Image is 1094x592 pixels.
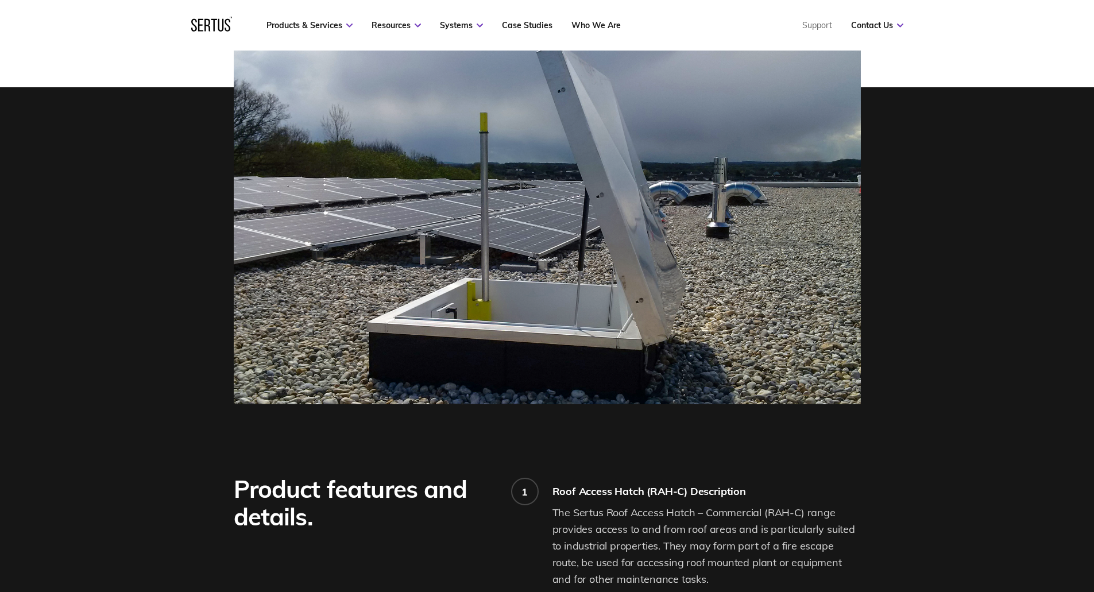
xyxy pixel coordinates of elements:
[266,20,353,30] a: Products & Services
[887,459,1094,592] iframe: Chat Widget
[851,20,903,30] a: Contact Us
[552,505,861,587] p: The Sertus Roof Access Hatch – Commercial (RAH-C) range provides access to and from roof areas an...
[802,20,832,30] a: Support
[502,20,552,30] a: Case Studies
[521,485,528,498] div: 1
[571,20,621,30] a: Who We Are
[372,20,421,30] a: Resources
[440,20,483,30] a: Systems
[234,475,495,531] div: Product features and details.
[552,485,861,498] div: Roof Access Hatch (RAH-C) Description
